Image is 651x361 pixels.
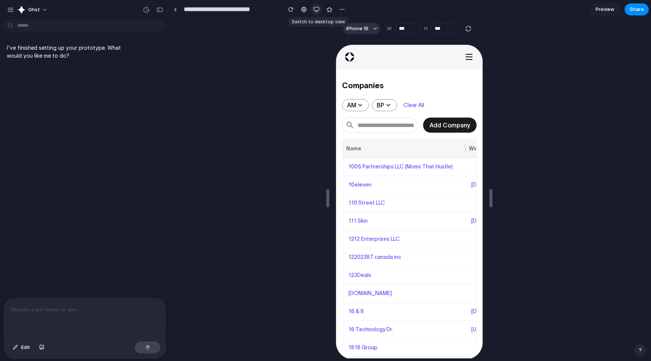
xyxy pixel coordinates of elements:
[9,341,34,353] button: Edit
[15,4,52,16] button: ghst
[135,173,179,179] a: [DOMAIN_NAME]
[12,173,32,179] a: 111 Skin
[6,36,141,45] h2: Companies
[424,25,428,32] label: H
[12,300,41,306] a: 1818 Group
[596,6,614,13] span: Preview
[12,281,57,288] a: 16 Technology Dr.
[135,263,191,269] a: [DOMAIN_NAME][URL]
[12,263,28,269] a: 16 & 8
[12,227,35,233] a: 123Deals
[135,137,179,143] a: [DOMAIN_NAME]
[28,6,40,14] span: ghst
[12,137,35,143] a: 10eleven
[7,44,133,60] p: I've finished setting up your prototype. What would you like me to do?
[590,3,620,15] a: Preview
[87,73,141,88] a: Add Company
[12,155,49,161] a: 110 Street LLC
[630,6,644,13] span: Share
[12,191,64,197] a: 1212 Enterprises LLC
[346,25,368,32] span: iPhone 16
[21,344,30,351] span: Edit
[135,281,191,288] a: [URL][DOMAIN_NAME]
[133,101,155,107] div: Website
[41,56,48,65] p: BP
[12,209,65,215] a: 12202387 canada inc
[10,101,25,107] div: Name
[11,56,20,65] p: AM
[343,23,380,34] button: iPhone 16
[387,25,392,32] label: W
[12,119,117,125] a: 1005 Partnerships LLC (Moms That Hustle)
[64,54,92,66] button: Clear All
[289,17,348,27] div: Switch to desktop view
[12,245,56,251] a: [DOMAIN_NAME]
[625,3,649,15] button: Share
